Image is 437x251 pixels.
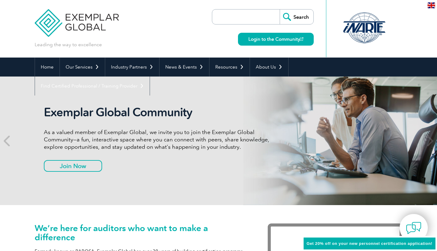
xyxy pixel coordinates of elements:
a: Find Certified Professional / Training Provider [35,77,150,96]
a: Join Now [44,160,102,172]
a: Industry Partners [105,58,159,77]
a: Resources [209,58,250,77]
img: en [427,2,435,8]
span: Get 20% off on your new personnel certification application! [307,241,432,246]
a: About Us [250,58,288,77]
p: As a valued member of Exemplar Global, we invite you to join the Exemplar Global Community—a fun,... [44,129,274,151]
p: Leading the way to excellence [35,41,102,48]
h2: Exemplar Global Community [44,105,274,119]
input: Search [280,9,313,24]
img: open_square.png [300,37,303,41]
a: Home [35,58,59,77]
a: Login to the Community [238,33,314,46]
a: Our Services [60,58,105,77]
img: contact-chat.png [406,220,421,236]
h1: We’re here for auditors who want to make a difference [35,223,249,242]
a: News & Events [159,58,209,77]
